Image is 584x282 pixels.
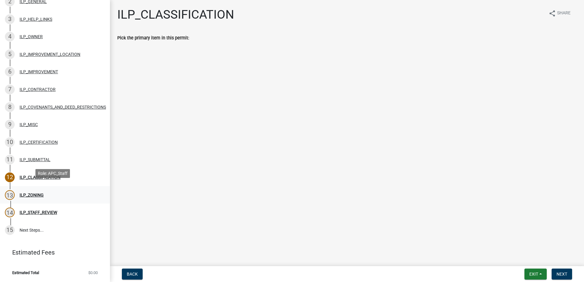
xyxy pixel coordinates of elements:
[20,17,52,21] div: ILP_HELP_LINKS
[5,137,15,147] div: 10
[5,225,15,235] div: 15
[5,208,15,217] div: 14
[12,271,39,275] span: Estimated Total
[524,269,547,280] button: Exit
[20,140,58,144] div: ILP_CERTIFICATION
[20,122,38,127] div: ILP_MISC
[5,102,15,112] div: 8
[5,67,15,77] div: 6
[20,175,60,179] div: ILP_CLASSIFICATION
[549,10,556,17] i: share
[5,32,15,42] div: 4
[20,157,50,162] div: ILP_SUBMITTAL
[552,269,572,280] button: Next
[20,87,56,92] div: ILP_CONTRACTOR
[20,210,57,215] div: ILP_STAFF_REVIEW
[20,52,80,56] div: ILP_IMPROVEMENT_LOCATION
[20,193,44,197] div: ILP_ZONING
[20,34,43,39] div: ILP_OWNER
[117,7,234,22] h1: ILP_CLASSIFICATION
[117,36,189,40] label: Pick the primary item in this permit:
[35,169,70,178] div: Role: APC_Staff
[20,105,106,109] div: ILP_COVENANTS_AND_DEED_RESTRICTIONS
[5,190,15,200] div: 13
[88,271,98,275] span: $0.00
[5,14,15,24] div: 3
[122,269,143,280] button: Back
[20,70,58,74] div: ILP_IMPROVEMENT
[557,10,571,17] span: Share
[5,85,15,94] div: 7
[557,272,567,277] span: Next
[529,272,538,277] span: Exit
[5,120,15,129] div: 9
[5,49,15,59] div: 5
[5,155,15,164] div: 11
[5,172,15,182] div: 12
[544,7,575,19] button: shareShare
[5,246,100,258] a: Estimated Fees
[127,272,138,277] span: Back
